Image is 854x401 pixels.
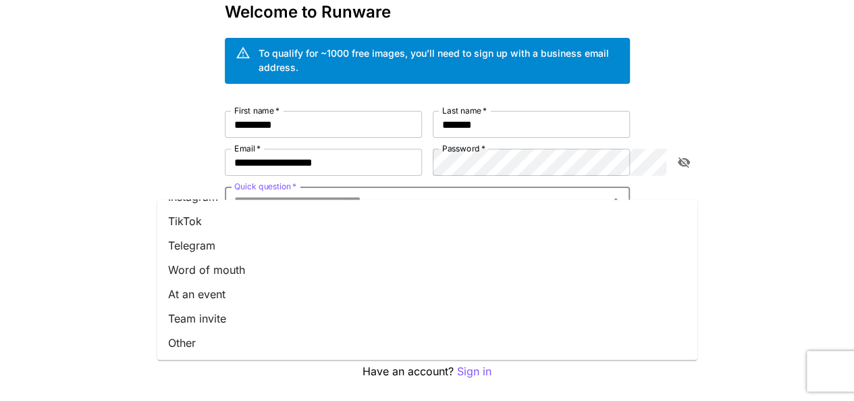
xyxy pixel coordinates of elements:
[225,3,630,22] h3: Welcome to Runware
[672,150,696,174] button: toggle password visibility
[234,143,261,154] label: Email
[157,209,697,233] li: TikTok
[606,191,625,210] button: Close
[157,233,697,258] li: Telegram
[225,363,630,380] p: Have an account?
[457,363,491,380] button: Sign in
[157,306,697,331] li: Team invite
[259,46,619,74] div: To qualify for ~1000 free images, you’ll need to sign up with a business email address.
[157,282,697,306] li: At an event
[157,331,697,355] li: Other
[234,105,279,116] label: First name
[442,143,485,154] label: Password
[234,181,296,192] label: Quick question
[442,105,487,116] label: Last name
[157,258,697,282] li: Word of mouth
